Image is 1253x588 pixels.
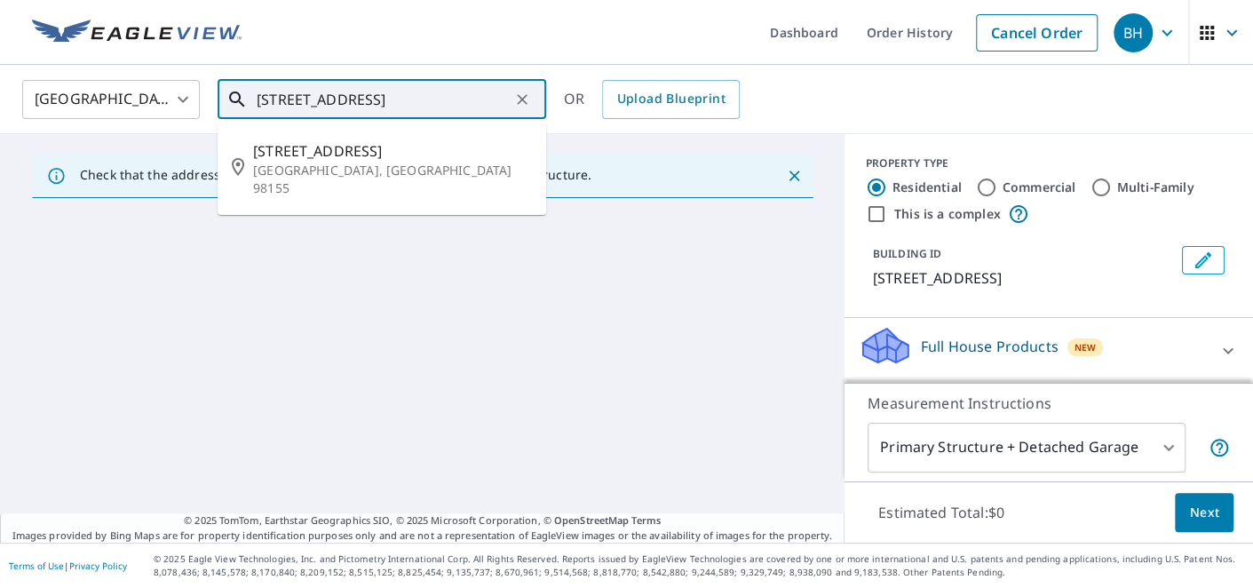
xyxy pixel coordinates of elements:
img: EV Logo [32,20,242,46]
div: PROPERTY TYPE [866,155,1232,171]
p: Estimated Total: $0 [864,493,1019,532]
a: Terms of Use [9,560,64,572]
label: Residential [892,179,962,196]
label: This is a complex [894,205,1001,223]
span: Upload Blueprint [616,88,725,110]
span: Your report will include the primary structure and a detached garage if one exists. [1209,437,1230,458]
p: | [9,560,127,571]
div: Primary Structure + Detached Garage [868,423,1186,473]
div: OR [564,80,740,119]
a: Privacy Policy [69,560,127,572]
p: [STREET_ADDRESS] [873,267,1175,289]
label: Commercial [1003,179,1076,196]
button: Edit building 1 [1182,246,1225,274]
a: Terms [631,513,661,527]
input: Search by address or latitude-longitude [257,75,510,124]
p: © 2025 Eagle View Technologies, Inc. and Pictometry International Corp. All Rights Reserved. Repo... [154,552,1244,579]
div: BH [1114,13,1153,52]
p: [GEOGRAPHIC_DATA], [GEOGRAPHIC_DATA] 98155 [253,162,532,197]
p: Check that the address is accurate, then drag the marker over the correct structure. [80,167,591,183]
a: Upload Blueprint [602,80,739,119]
span: [STREET_ADDRESS] [253,140,532,162]
p: Measurement Instructions [868,393,1230,414]
span: Next [1189,502,1219,524]
p: Full House Products [921,336,1059,357]
span: New [1075,340,1097,354]
button: Next [1175,493,1233,533]
button: Close [782,164,805,187]
div: [GEOGRAPHIC_DATA] [22,75,200,124]
button: Clear [510,87,535,112]
p: BUILDING ID [873,246,941,261]
a: Cancel Order [976,14,1098,52]
div: Full House ProductsNew [859,325,1239,376]
label: Multi-Family [1117,179,1194,196]
span: © 2025 TomTom, Earthstar Geographics SIO, © 2025 Microsoft Corporation, © [184,513,661,528]
a: OpenStreetMap [554,513,629,527]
